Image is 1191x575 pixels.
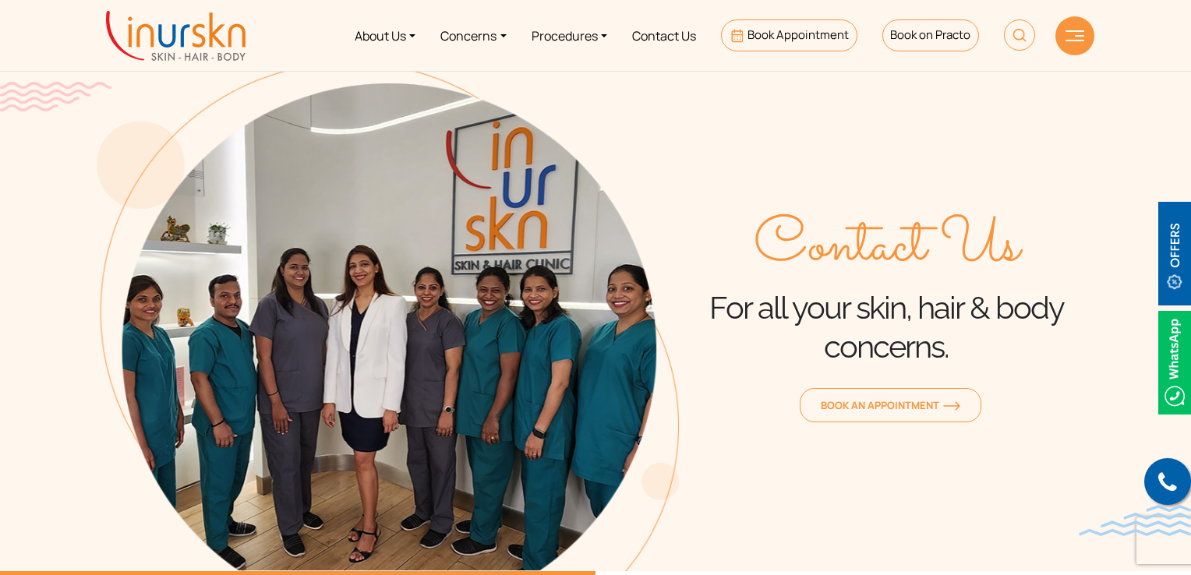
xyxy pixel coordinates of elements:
[106,11,246,61] img: inurskn-logo
[97,62,679,571] img: about-the-team-img
[1004,19,1035,51] img: HeaderSearch
[1158,311,1191,414] img: Whatsappicon
[890,26,970,43] span: Book on Practo
[943,401,960,411] img: orange-arrow
[620,6,709,65] a: Contact Us
[1158,202,1191,305] img: offerBt
[1158,353,1191,370] a: Whatsappicon
[800,388,981,422] a: Book an Appointmentorange-arrow
[519,6,620,65] a: Procedures
[428,6,518,65] a: Concerns
[821,398,960,412] span: Book an Appointment
[679,212,1094,366] div: For all your skin, hair & body concerns.
[721,19,857,51] a: Book Appointment
[342,6,428,65] a: About Us
[1066,30,1084,41] img: hamLine.svg
[747,26,849,43] span: Book Appointment
[1079,505,1191,536] img: bluewave
[882,19,979,51] a: Book on Practo
[754,212,1020,282] span: Contact Us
